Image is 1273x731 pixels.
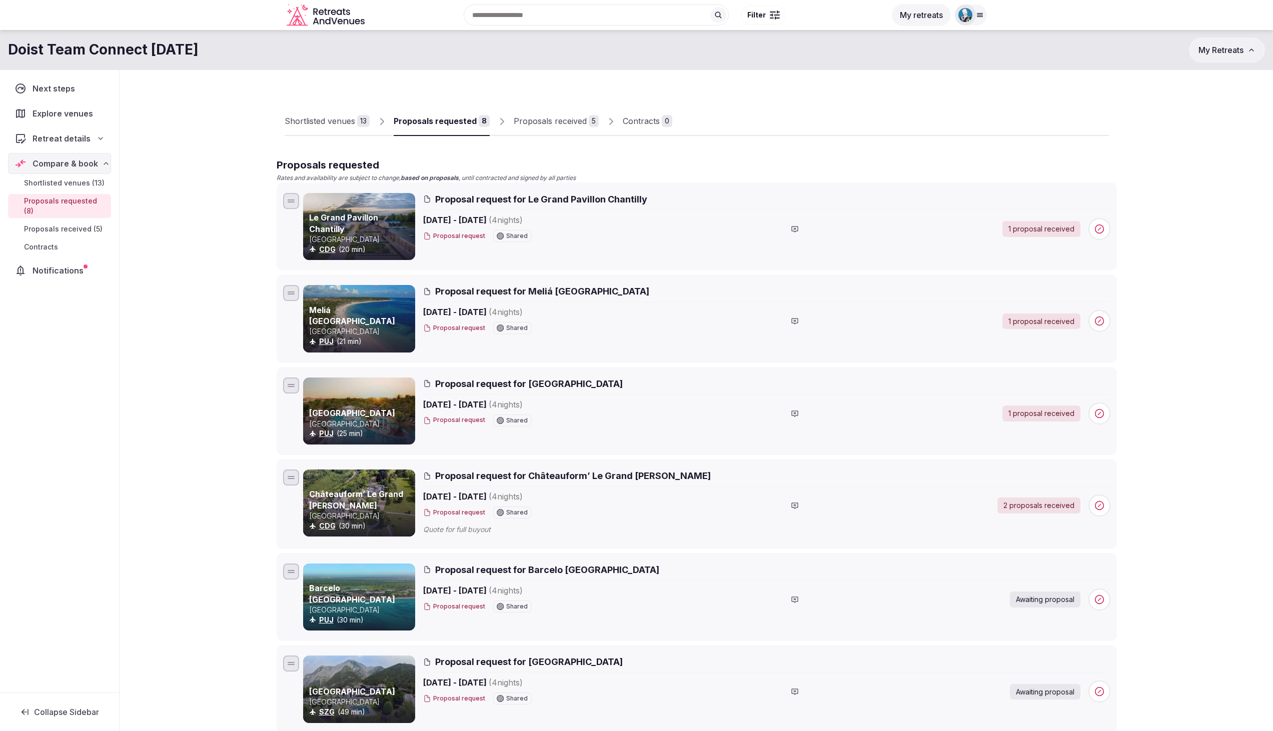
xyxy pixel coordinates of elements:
span: Shortlisted venues (13) [24,178,105,188]
a: Contracts0 [623,107,672,136]
a: Meliá [GEOGRAPHIC_DATA] [309,305,395,326]
span: Proposals requested (8) [24,196,107,216]
a: PUJ [319,429,334,437]
span: ( 4 night s ) [489,491,523,501]
p: [GEOGRAPHIC_DATA] [309,605,413,615]
button: SZG [319,707,335,717]
button: Proposal request [423,508,485,517]
div: 0 [662,115,672,127]
span: ( 4 night s ) [489,585,523,595]
div: Shortlisted venues [285,115,355,127]
a: Proposals received (5) [8,222,111,236]
a: [GEOGRAPHIC_DATA] [309,686,395,696]
a: Contracts [8,240,111,254]
a: My retreats [892,10,951,20]
a: 2 proposals received [997,497,1080,513]
a: Next steps [8,78,111,99]
a: Le Grand Pavillon Chantilly [309,212,378,233]
span: ( 4 night s ) [489,307,523,317]
p: [GEOGRAPHIC_DATA] [309,419,413,429]
button: Proposal request [423,694,485,703]
div: (21 min) [309,336,413,346]
div: (30 min) [309,521,413,531]
div: Awaiting proposal [1010,684,1080,700]
button: Filter [741,5,786,24]
span: Proposal request for Le Grand Pavillon Chantilly [435,193,647,205]
button: Proposal request [423,324,485,332]
span: Proposal request for [GEOGRAPHIC_DATA] [435,655,623,668]
a: Visit the homepage [287,4,367,26]
span: Shared [506,695,528,701]
a: 1 proposal received [1002,405,1080,421]
span: ( 4 night s ) [489,677,523,687]
button: CDG [319,521,336,531]
div: (30 min) [309,615,413,625]
p: Rates and availability are subject to change, , until contracted and signed by all parties [277,174,1117,182]
span: [DATE] - [DATE] [423,584,599,596]
a: Explore venues [8,103,111,124]
span: Retreat details [33,132,91,144]
div: (25 min) [309,428,413,438]
div: 8 [479,115,490,127]
a: Proposals requested8 [394,107,490,136]
span: Next steps [33,82,79,94]
div: (20 min) [309,244,413,254]
strong: based on proposals [401,174,459,181]
a: PUJ [319,337,334,345]
div: Awaiting proposal [1010,591,1080,607]
div: 5 [589,115,599,127]
a: CDG [319,521,336,530]
h1: Doist Team Connect [DATE] [8,40,199,59]
span: Shared [506,233,528,239]
a: Proposals requested (8) [8,194,111,218]
button: PUJ [319,336,334,346]
span: My Retreats [1198,45,1243,55]
span: Shared [506,325,528,331]
a: CDG [319,245,336,253]
span: Notifications [33,264,88,276]
span: Proposals received (5) [24,224,103,234]
span: ( 4 night s ) [489,399,523,409]
a: Shortlisted venues13 [285,107,370,136]
div: Contracts [623,115,660,127]
button: Proposal request [423,602,485,611]
div: 1 proposal received [1002,313,1080,329]
a: Notifications [8,260,111,281]
span: Shared [506,417,528,423]
h2: Proposals requested [277,158,1117,172]
span: Filter [747,10,766,20]
span: Explore venues [33,107,97,119]
p: [GEOGRAPHIC_DATA] [309,511,413,521]
button: CDG [319,244,336,254]
a: SZG [319,707,335,716]
p: [GEOGRAPHIC_DATA] [309,234,413,244]
div: Proposals received [514,115,587,127]
div: 13 [357,115,370,127]
p: [GEOGRAPHIC_DATA] [309,326,413,336]
span: Collapse Sidebar [34,707,99,717]
a: 1 proposal received [1002,221,1080,237]
span: Proposal request for Barcelo [GEOGRAPHIC_DATA] [435,563,659,576]
button: My retreats [892,4,951,26]
a: Barcelo [GEOGRAPHIC_DATA] [309,583,395,604]
a: Châteauform’ Le Grand [PERSON_NAME] [309,489,403,510]
a: [GEOGRAPHIC_DATA] [309,408,395,418]
span: Compare & book [33,157,98,169]
span: Contracts [24,242,58,252]
span: ( 4 night s ) [489,215,523,225]
a: PUJ [319,615,334,624]
span: Shared [506,603,528,609]
p: [GEOGRAPHIC_DATA] [309,697,413,707]
span: [DATE] - [DATE] [423,490,599,502]
span: Shared [506,509,528,515]
div: Proposals requested [394,115,477,127]
button: Proposal request [423,416,485,424]
img: antonball [958,8,972,22]
span: Proposal request for Meliá [GEOGRAPHIC_DATA] [435,285,649,297]
span: [DATE] - [DATE] [423,214,599,226]
button: Collapse Sidebar [8,701,111,723]
span: Proposal request for Châteauform’ Le Grand [PERSON_NAME] [435,469,711,482]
